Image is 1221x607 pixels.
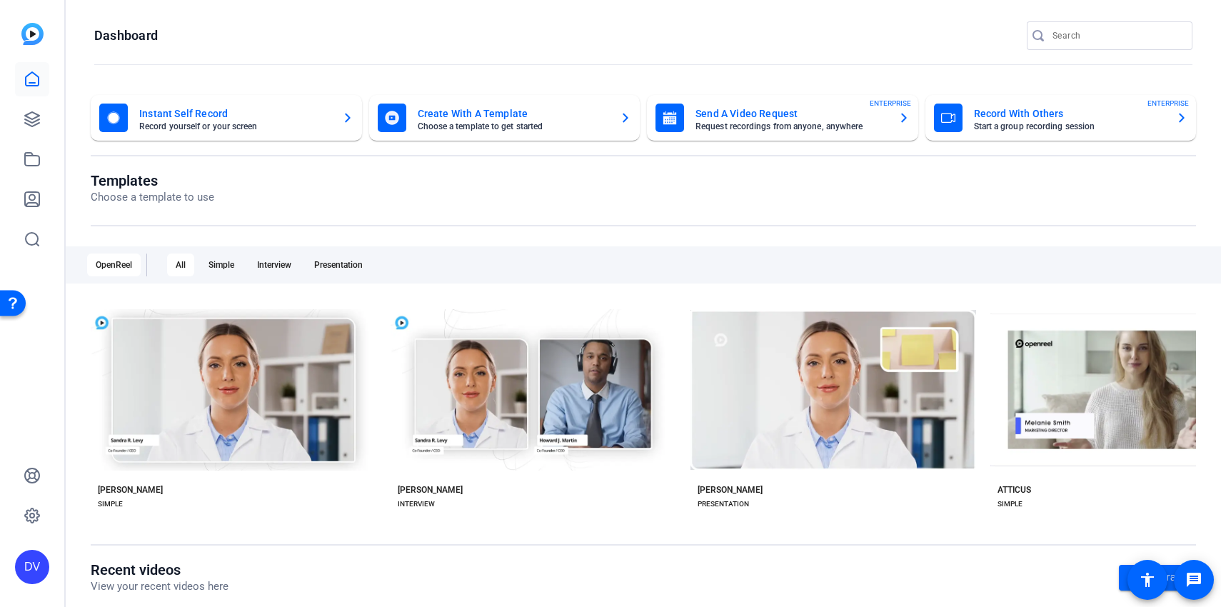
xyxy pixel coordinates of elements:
div: OpenReel [87,254,141,276]
div: ATTICUS [998,484,1031,496]
h1: Templates [91,172,214,189]
div: PRESENTATION [698,498,749,510]
a: Go to library [1119,565,1196,591]
button: Send A Video RequestRequest recordings from anyone, anywhereENTERPRISE [647,95,918,141]
div: Interview [248,254,300,276]
div: [PERSON_NAME] [698,484,763,496]
div: All [167,254,194,276]
mat-card-subtitle: Record yourself or your screen [139,122,331,131]
button: Record With OthersStart a group recording sessionENTERPRISE [925,95,1197,141]
span: ENTERPRISE [1147,98,1189,109]
mat-card-subtitle: Request recordings from anyone, anywhere [695,122,887,131]
input: Search [1052,27,1181,44]
mat-card-title: Instant Self Record [139,105,331,122]
div: SIMPLE [98,498,123,510]
span: ENTERPRISE [870,98,911,109]
p: View your recent videos here [91,578,228,595]
mat-card-title: Record With Others [974,105,1165,122]
h1: Dashboard [94,27,158,44]
div: INTERVIEW [398,498,435,510]
div: DV [15,550,49,584]
mat-icon: message [1185,571,1202,588]
div: Presentation [306,254,371,276]
div: SIMPLE [998,498,1022,510]
mat-card-title: Send A Video Request [695,105,887,122]
div: Simple [200,254,243,276]
div: [PERSON_NAME] [98,484,163,496]
mat-icon: accessibility [1139,571,1156,588]
div: [PERSON_NAME] [398,484,463,496]
button: Create With A TemplateChoose a template to get started [369,95,640,141]
h1: Recent videos [91,561,228,578]
button: Instant Self RecordRecord yourself or your screen [91,95,362,141]
p: Choose a template to use [91,189,214,206]
mat-card-subtitle: Start a group recording session [974,122,1165,131]
mat-card-subtitle: Choose a template to get started [418,122,609,131]
img: blue-gradient.svg [21,23,44,45]
mat-card-title: Create With A Template [418,105,609,122]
